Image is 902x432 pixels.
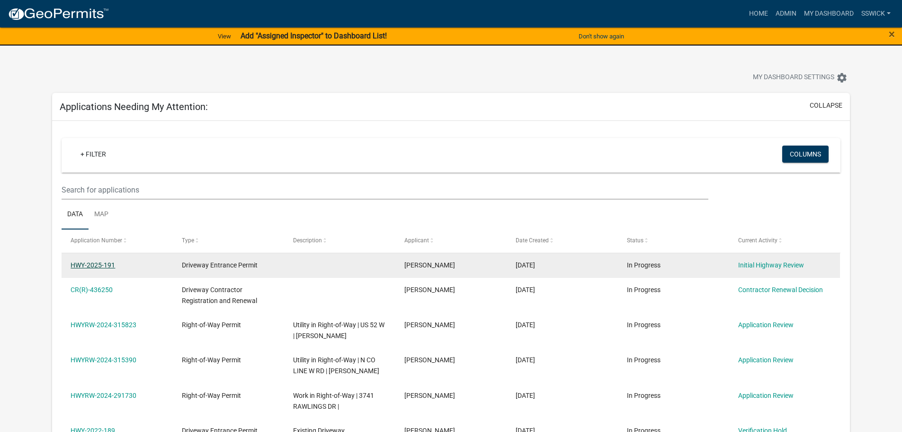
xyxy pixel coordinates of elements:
[627,286,661,294] span: In Progress
[73,146,114,163] a: + Filter
[395,230,507,252] datatable-header-cell: Applicant
[627,321,661,329] span: In Progress
[729,230,840,252] datatable-header-cell: Current Activity
[293,321,384,340] span: Utility in Right-of-Way | US 52 W | Dylan Garrison
[627,237,643,244] span: Status
[71,286,113,294] a: CR(R)-436250
[889,28,895,40] button: Close
[516,321,535,329] span: 09/24/2024
[404,261,455,269] span: Jennifer DeLong
[617,230,729,252] datatable-header-cell: Status
[857,5,894,23] a: sswick
[71,261,115,269] a: HWY-2025-191
[404,286,455,294] span: Anthony Hardebeck
[738,356,794,364] a: Application Review
[293,392,374,410] span: Work in Right-of-Way | 3741 RAWLINGS DR |
[293,356,379,375] span: Utility in Right-of-Way | N CO LINE W RD | Dylan Garrison
[627,261,661,269] span: In Progress
[738,392,794,399] a: Application Review
[71,356,136,364] a: HWYRW-2024-315390
[284,230,395,252] datatable-header-cell: Description
[71,392,136,399] a: HWYRW-2024-291730
[89,200,114,230] a: Map
[800,5,857,23] a: My Dashboard
[516,356,535,364] span: 09/24/2024
[738,261,804,269] a: Initial Highway Review
[516,392,535,399] span: 07/30/2024
[173,230,284,252] datatable-header-cell: Type
[182,392,241,399] span: Right-of-Way Permit
[753,72,834,83] span: My Dashboard Settings
[738,286,823,294] a: Contractor Renewal Decision
[182,237,194,244] span: Type
[404,356,455,364] span: Dylan Garrison
[745,5,772,23] a: Home
[62,200,89,230] a: Data
[516,261,535,269] span: 08/18/2025
[71,321,136,329] a: HWYRW-2024-315823
[62,180,708,200] input: Search for applications
[516,286,535,294] span: 06/16/2025
[71,237,122,244] span: Application Number
[60,101,208,112] h5: Applications Needing My Attention:
[182,356,241,364] span: Right-of-Way Permit
[745,68,855,87] button: My Dashboard Settingssettings
[241,31,387,40] strong: Add "Assigned Inspector" to Dashboard List!
[738,321,794,329] a: Application Review
[738,237,777,244] span: Current Activity
[62,230,173,252] datatable-header-cell: Application Number
[507,230,618,252] datatable-header-cell: Date Created
[836,72,848,83] i: settings
[182,261,258,269] span: Driveway Entrance Permit
[782,146,829,163] button: Columns
[404,237,429,244] span: Applicant
[214,28,235,44] a: View
[516,237,549,244] span: Date Created
[404,392,455,399] span: Megan Toth
[627,392,661,399] span: In Progress
[182,321,241,329] span: Right-of-Way Permit
[889,28,895,41] span: ×
[404,321,455,329] span: Dylan Garrison
[772,5,800,23] a: Admin
[810,101,842,110] button: collapse
[182,286,257,304] span: Driveway Contractor Registration and Renewal
[627,356,661,364] span: In Progress
[293,237,322,244] span: Description
[575,28,628,44] button: Don't show again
